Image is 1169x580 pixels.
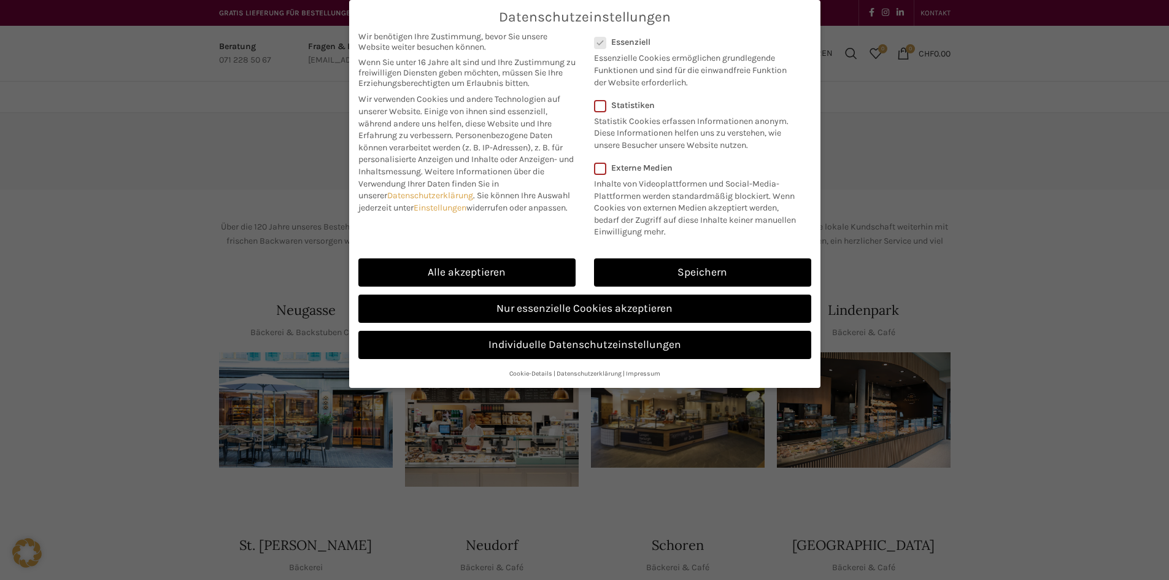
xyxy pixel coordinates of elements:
a: Nur essenzielle Cookies akzeptieren [358,295,811,323]
a: Speichern [594,258,811,287]
a: Datenschutzerklärung [557,369,622,377]
p: Statistik Cookies erfassen Informationen anonym. Diese Informationen helfen uns zu verstehen, wie... [594,110,795,152]
span: Wir verwenden Cookies und andere Technologien auf unserer Website. Einige von ihnen sind essenzie... [358,94,560,141]
label: Statistiken [594,100,795,110]
a: Einstellungen [414,203,466,213]
span: Weitere Informationen über die Verwendung Ihrer Daten finden Sie in unserer . [358,166,544,201]
span: Datenschutzeinstellungen [499,9,671,25]
span: Personenbezogene Daten können verarbeitet werden (z. B. IP-Adressen), z. B. für personalisierte A... [358,130,574,177]
label: Essenziell [594,37,795,47]
a: Datenschutzerklärung [387,190,473,201]
a: Cookie-Details [509,369,552,377]
a: Impressum [626,369,660,377]
p: Inhalte von Videoplattformen und Social-Media-Plattformen werden standardmäßig blockiert. Wenn Co... [594,173,803,238]
p: Essenzielle Cookies ermöglichen grundlegende Funktionen und sind für die einwandfreie Funktion de... [594,47,795,88]
span: Wenn Sie unter 16 Jahre alt sind und Ihre Zustimmung zu freiwilligen Diensten geben möchten, müss... [358,57,576,88]
label: Externe Medien [594,163,803,173]
a: Alle akzeptieren [358,258,576,287]
a: Individuelle Datenschutzeinstellungen [358,331,811,359]
span: Sie können Ihre Auswahl jederzeit unter widerrufen oder anpassen. [358,190,570,213]
span: Wir benötigen Ihre Zustimmung, bevor Sie unsere Website weiter besuchen können. [358,31,576,52]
